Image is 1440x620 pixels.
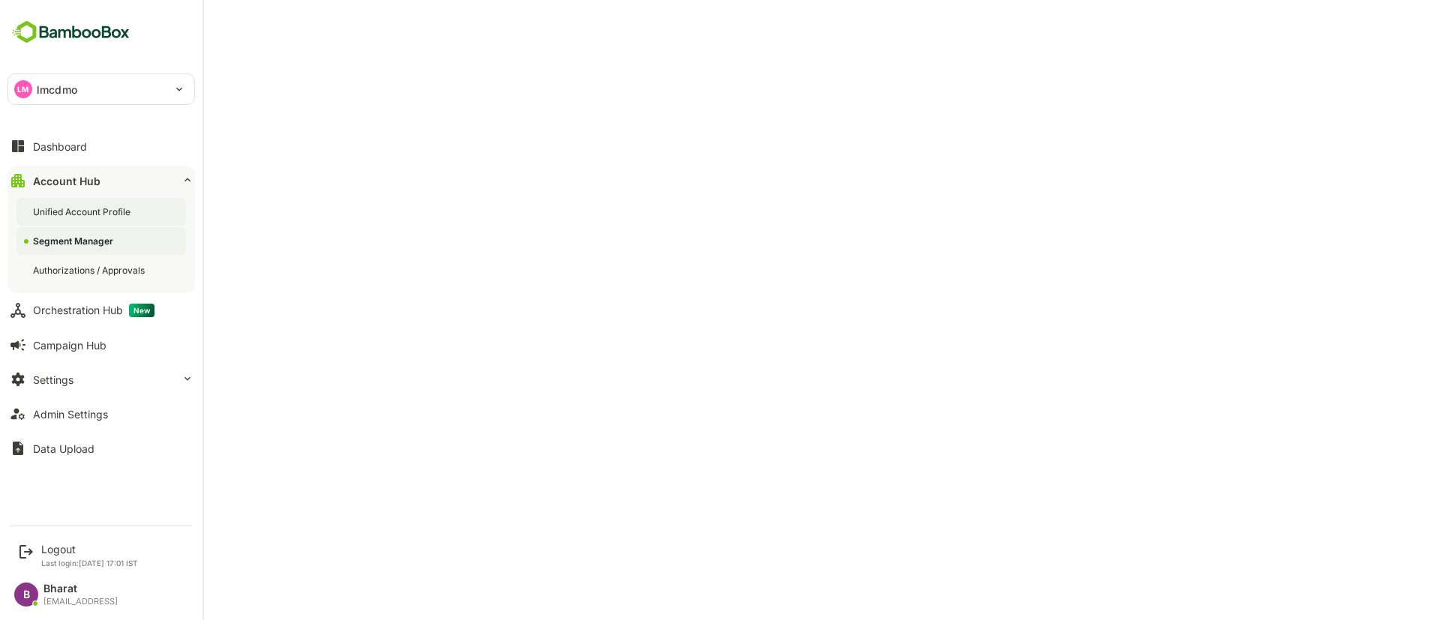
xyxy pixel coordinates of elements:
[8,74,194,104] div: LMlmcdmo
[14,583,38,607] div: B
[7,295,195,325] button: Orchestration HubNew
[37,82,77,97] p: lmcdmo
[7,166,195,196] button: Account Hub
[33,373,73,386] div: Settings
[33,264,148,277] div: Authorizations / Approvals
[7,399,195,429] button: Admin Settings
[7,330,195,360] button: Campaign Hub
[33,339,106,352] div: Campaign Hub
[14,80,32,98] div: LM
[7,364,195,394] button: Settings
[7,18,134,46] img: BambooboxFullLogoMark.5f36c76dfaba33ec1ec1367b70bb1252.svg
[41,559,138,568] p: Last login: [DATE] 17:01 IST
[33,140,87,153] div: Dashboard
[43,583,118,595] div: Bharat
[129,304,154,317] span: New
[33,235,116,247] div: Segment Manager
[7,433,195,463] button: Data Upload
[33,442,94,455] div: Data Upload
[43,597,118,607] div: [EMAIL_ADDRESS]
[41,543,138,556] div: Logout
[33,408,108,421] div: Admin Settings
[33,205,133,218] div: Unified Account Profile
[33,175,100,187] div: Account Hub
[7,131,195,161] button: Dashboard
[33,304,154,317] div: Orchestration Hub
